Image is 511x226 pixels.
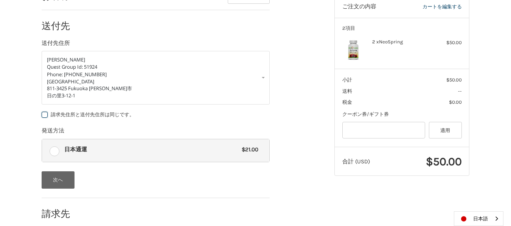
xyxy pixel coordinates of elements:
span: Phone: [PHONE_NUMBER] [47,71,107,78]
div: クーポン券/ギフト券 [342,111,462,118]
span: 送料 [342,88,352,94]
div: [GEOGRAPHIC_DATA] 811-3425 Fukuoka [PERSON_NAME]市 日の里3-12-1 [47,78,264,99]
span: Quest Group Id: 51924 [47,63,97,70]
div: $50.00 [432,39,462,46]
div: Language [454,211,503,226]
span: $50.00 [426,155,462,168]
a: カートを編集する [398,3,461,11]
h4: 2 x NeoSpring [372,39,430,45]
h3: ご注文の内容 [342,3,398,11]
legend: 送付先住所 [42,39,70,51]
aside: Language selected: 日本語 [454,211,503,226]
label: 請求先住所と送付先住所は同じです。 [42,112,270,118]
span: $50.00 [446,77,462,83]
span: 税金 [342,99,352,105]
a: 日本語 [454,212,503,226]
span: 日本通運 [64,145,238,154]
h2: 請求先 [42,208,86,220]
input: Gift Certificate or Coupon Code [342,122,426,139]
span: $21.00 [238,145,258,154]
span: $0.00 [449,99,462,105]
legend: 発送方法 [42,126,64,138]
span: 合計 (USD) [342,158,370,165]
h2: 送付先 [42,20,86,32]
span: -- [458,88,462,94]
p: [PERSON_NAME] [47,56,264,64]
span: 小計 [342,77,352,83]
a: Enter or select a different address [42,51,270,105]
button: 適用 [429,122,462,139]
button: 次へ [42,171,75,189]
h3: 2項目 [342,25,462,31]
